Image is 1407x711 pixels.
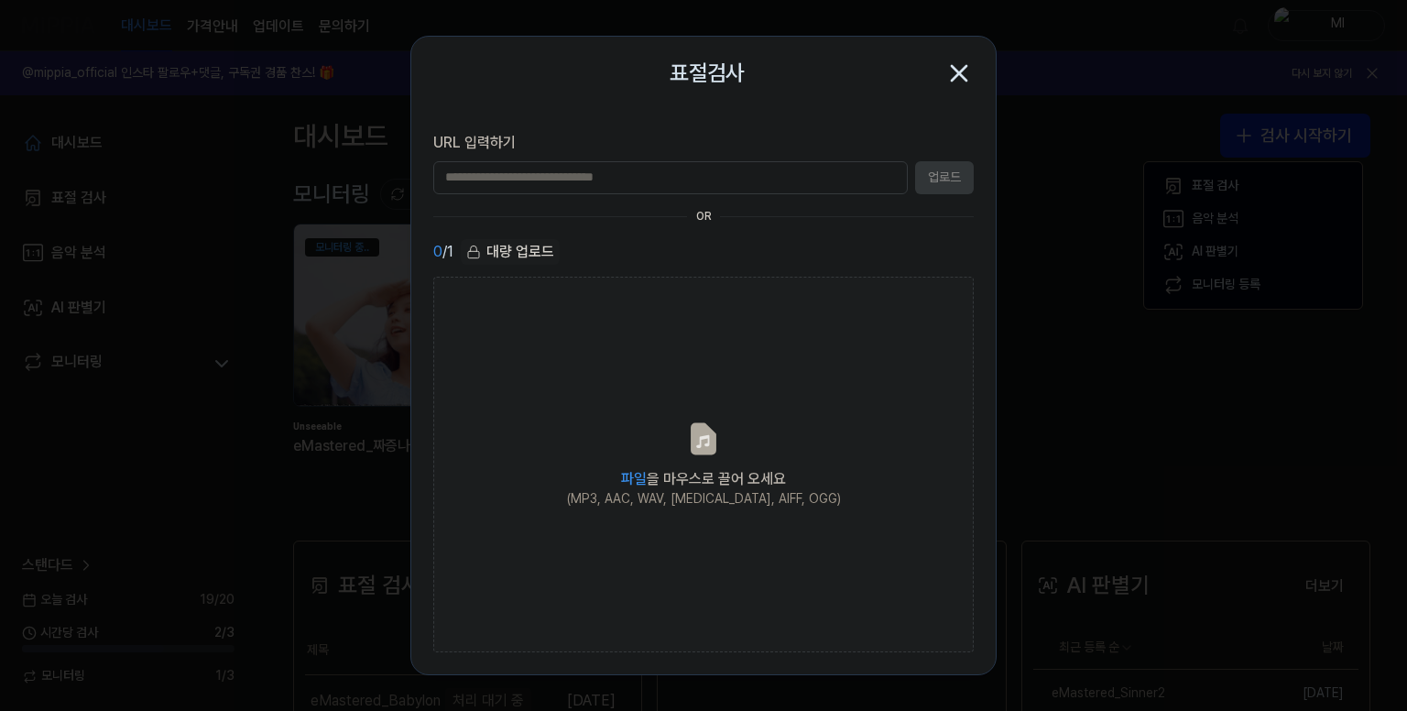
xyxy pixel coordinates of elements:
div: 대량 업로드 [461,239,560,265]
h2: 표절검사 [670,56,745,91]
label: URL 입력하기 [433,132,974,154]
span: 을 마우스로 끌어 오세요 [621,470,786,487]
div: (MP3, AAC, WAV, [MEDICAL_DATA], AIFF, OGG) [567,490,841,509]
span: 파일 [621,470,647,487]
button: 대량 업로드 [461,239,560,266]
div: OR [696,209,712,224]
span: 0 [433,241,442,263]
div: / 1 [433,239,453,266]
